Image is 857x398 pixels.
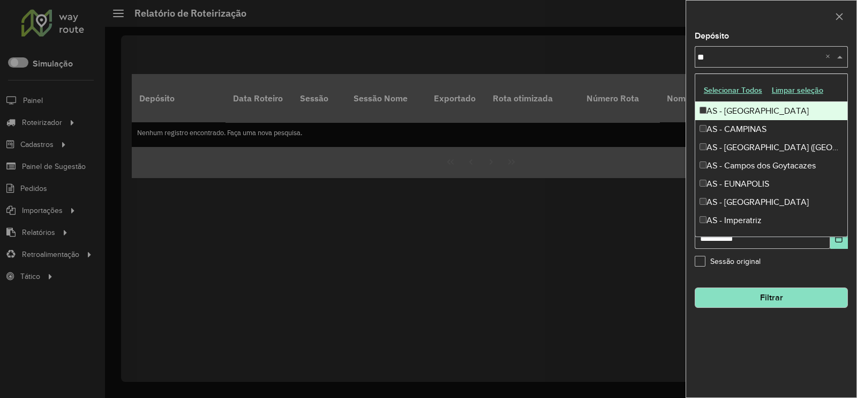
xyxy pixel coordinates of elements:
span: Clear all [825,50,835,63]
div: AS - Imperatriz [695,211,847,230]
label: Depósito [695,30,729,42]
div: AS - [GEOGRAPHIC_DATA] [695,102,847,120]
ng-dropdown-panel: Options list [695,73,848,237]
label: Sessão original [695,256,761,267]
button: Limpar seleção [767,82,828,99]
button: Selecionar Todos [699,82,767,99]
div: AS - IPATINGA [695,230,847,248]
button: Choose Date [830,227,848,249]
div: AS - [GEOGRAPHIC_DATA] ([GEOGRAPHIC_DATA]) [695,138,847,157]
div: AS - Campos dos Goytacazes [695,157,847,175]
div: AS - CAMPINAS [695,120,847,138]
div: AS - [GEOGRAPHIC_DATA] [695,193,847,211]
div: AS - EUNAPOLIS [695,175,847,193]
button: Filtrar [695,288,848,308]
